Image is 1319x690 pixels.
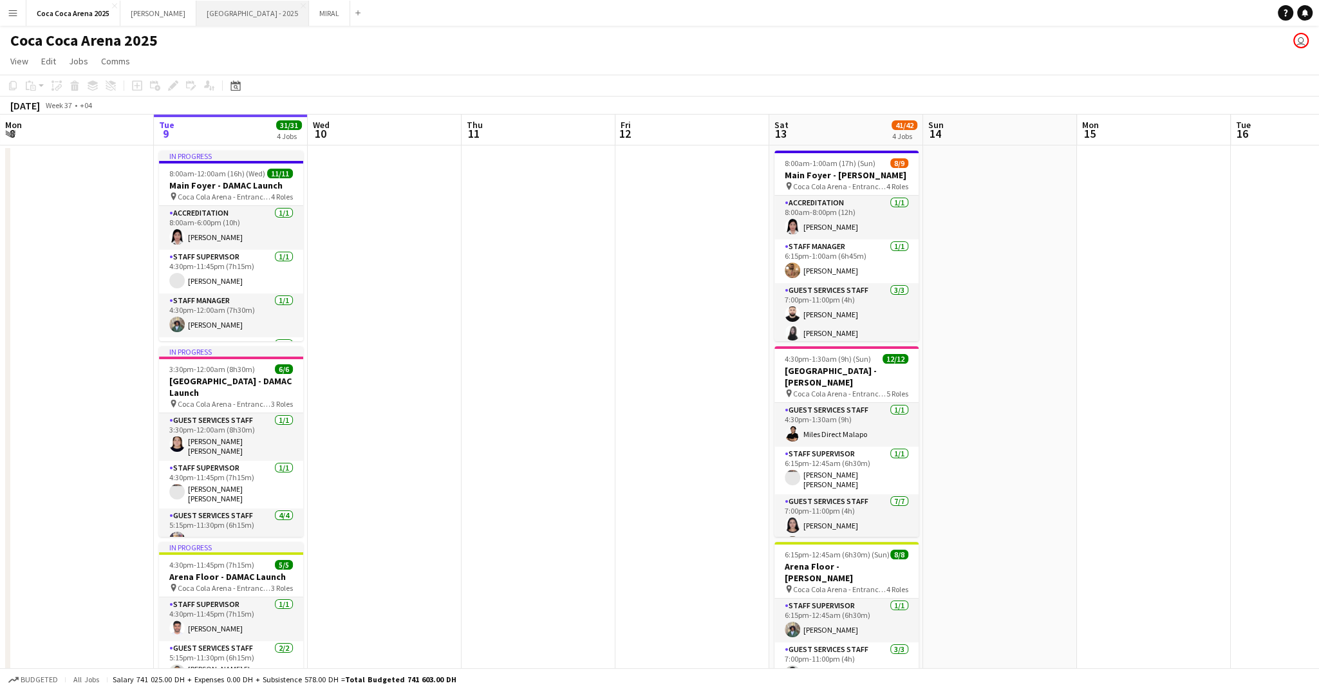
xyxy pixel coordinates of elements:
span: Tue [1236,119,1251,131]
span: Sun [928,119,944,131]
app-card-role: Staff Supervisor1/14:30pm-11:45pm (7h15m)[PERSON_NAME] [159,250,303,294]
span: 4:30pm-1:30am (9h) (Sun) [785,354,871,364]
app-card-role: Guest Services Staff7/77:00pm-11:00pm (4h)[PERSON_NAME] [774,494,919,654]
button: [GEOGRAPHIC_DATA] - 2025 [196,1,309,26]
div: [DATE] [10,99,40,112]
span: Coca Cola Arena - Entrance F [793,389,886,398]
span: Fri [621,119,631,131]
app-card-role: Guest Services Staff3/37:00pm-11:00pm (4h)[PERSON_NAME][PERSON_NAME] [774,283,919,364]
div: +04 [80,100,92,110]
app-card-role: Guest Services Staff1/13:30pm-12:00am (8h30m)[PERSON_NAME] [PERSON_NAME] [159,413,303,461]
span: View [10,55,28,67]
span: Edit [41,55,56,67]
span: 8 [3,126,22,141]
h3: Arena Floor - DAMAC Launch [159,571,303,583]
span: 5/5 [275,560,293,570]
span: 3 Roles [271,583,293,593]
app-card-role: Staff Supervisor1/14:30pm-11:45pm (7h15m)[PERSON_NAME] [159,597,303,641]
app-card-role: Accreditation1/18:00am-6:00pm (10h)[PERSON_NAME] [159,206,303,250]
span: Coca Cola Arena - Entrance F [178,192,271,201]
span: Week 37 [42,100,75,110]
span: Mon [5,119,22,131]
app-card-role: Staff Manager1/14:30pm-12:00am (7h30m)[PERSON_NAME] [159,294,303,337]
app-card-role: Guest Services Staff8/8 [159,337,303,516]
h1: Coca Coca Arena 2025 [10,31,158,50]
span: 11/11 [267,169,293,178]
span: 8/8 [890,550,908,559]
span: 8:00am-1:00am (17h) (Sun) [785,158,875,168]
button: MIRAL [309,1,350,26]
span: 12 [619,126,631,141]
app-card-role: Staff Manager1/16:15pm-1:00am (6h45m)[PERSON_NAME] [774,239,919,283]
h3: Arena Floor - [PERSON_NAME] [774,561,919,584]
div: In progress [159,346,303,357]
span: 8/9 [890,158,908,168]
app-job-card: In progress3:30pm-12:00am (8h30m) (Wed)6/6[GEOGRAPHIC_DATA] - DAMAC Launch Coca Cola Arena - Entr... [159,346,303,537]
app-card-role: Accreditation1/18:00am-8:00pm (12h)[PERSON_NAME] [774,196,919,239]
app-card-role: Staff Supervisor1/16:15pm-12:45am (6h30m)[PERSON_NAME] [774,599,919,642]
app-job-card: 8:00am-1:00am (17h) (Sun)8/9Main Foyer - [PERSON_NAME] Coca Cola Arena - Entrance F4 RolesAccredi... [774,151,919,341]
span: Sat [774,119,789,131]
div: Salary 741 025.00 DH + Expenses 0.00 DH + Subsistence 578.00 DH = [113,675,456,684]
span: Wed [313,119,330,131]
span: 9 [157,126,174,141]
span: 3:30pm-12:00am (8h30m) (Wed) [169,364,275,374]
span: Jobs [69,55,88,67]
span: 41/42 [892,120,917,130]
app-card-role: Guest Services Staff4/45:15pm-11:30pm (6h15m)[PERSON_NAME] [159,508,303,608]
app-card-role: Staff Supervisor1/14:30pm-11:45pm (7h15m)[PERSON_NAME] [PERSON_NAME] [159,461,303,508]
span: 13 [772,126,789,141]
div: In progress [159,542,303,552]
span: Thu [467,119,483,131]
span: 15 [1080,126,1099,141]
span: Total Budgeted 741 603.00 DH [345,675,456,684]
span: 31/31 [276,120,302,130]
span: Coca Cola Arena - Entrance F [793,584,886,594]
h3: Main Foyer - [PERSON_NAME] [774,169,919,181]
a: View [5,53,33,70]
a: Edit [36,53,61,70]
span: 3 Roles [271,399,293,409]
span: 10 [311,126,330,141]
span: 5 Roles [886,389,908,398]
span: 6:15pm-12:45am (6h30m) (Sun) [785,550,890,559]
span: All jobs [71,675,102,684]
div: 4 Jobs [892,131,917,141]
span: 12/12 [883,354,908,364]
span: Mon [1082,119,1099,131]
app-job-card: In progress8:00am-12:00am (16h) (Wed)11/11Main Foyer - DAMAC Launch Coca Cola Arena - Entrance F4... [159,151,303,341]
h3: [GEOGRAPHIC_DATA] - DAMAC Launch [159,375,303,398]
div: In progress [159,151,303,161]
h3: Main Foyer - DAMAC Launch [159,180,303,191]
span: Coca Cola Arena - Entrance F [178,583,271,593]
button: Coca Coca Arena 2025 [26,1,120,26]
span: Coca Cola Arena - Entrance F [178,399,271,409]
app-user-avatar: Kate Oliveros [1293,33,1309,48]
span: 6/6 [275,364,293,374]
span: Comms [101,55,130,67]
span: Tue [159,119,174,131]
span: 4 Roles [271,192,293,201]
span: Budgeted [21,675,58,684]
span: 14 [926,126,944,141]
span: 4 Roles [886,182,908,191]
span: 4 Roles [886,584,908,594]
span: 8:00am-12:00am (16h) (Wed) [169,169,265,178]
app-job-card: 4:30pm-1:30am (9h) (Sun)12/12[GEOGRAPHIC_DATA] - [PERSON_NAME] Coca Cola Arena - Entrance F5 Role... [774,346,919,537]
div: 4 Jobs [277,131,301,141]
a: Jobs [64,53,93,70]
button: Budgeted [6,673,60,687]
app-card-role: Staff Supervisor1/16:15pm-12:45am (6h30m)[PERSON_NAME] [PERSON_NAME] [774,447,919,494]
app-card-role: Guest Services Staff1/14:30pm-1:30am (9h)Miles Direct Malapo [774,403,919,447]
a: Comms [96,53,135,70]
span: 11 [465,126,483,141]
span: 16 [1234,126,1251,141]
h3: [GEOGRAPHIC_DATA] - [PERSON_NAME] [774,365,919,388]
button: [PERSON_NAME] [120,1,196,26]
span: 4:30pm-11:45pm (7h15m) [169,560,254,570]
span: Coca Cola Arena - Entrance F [793,182,886,191]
